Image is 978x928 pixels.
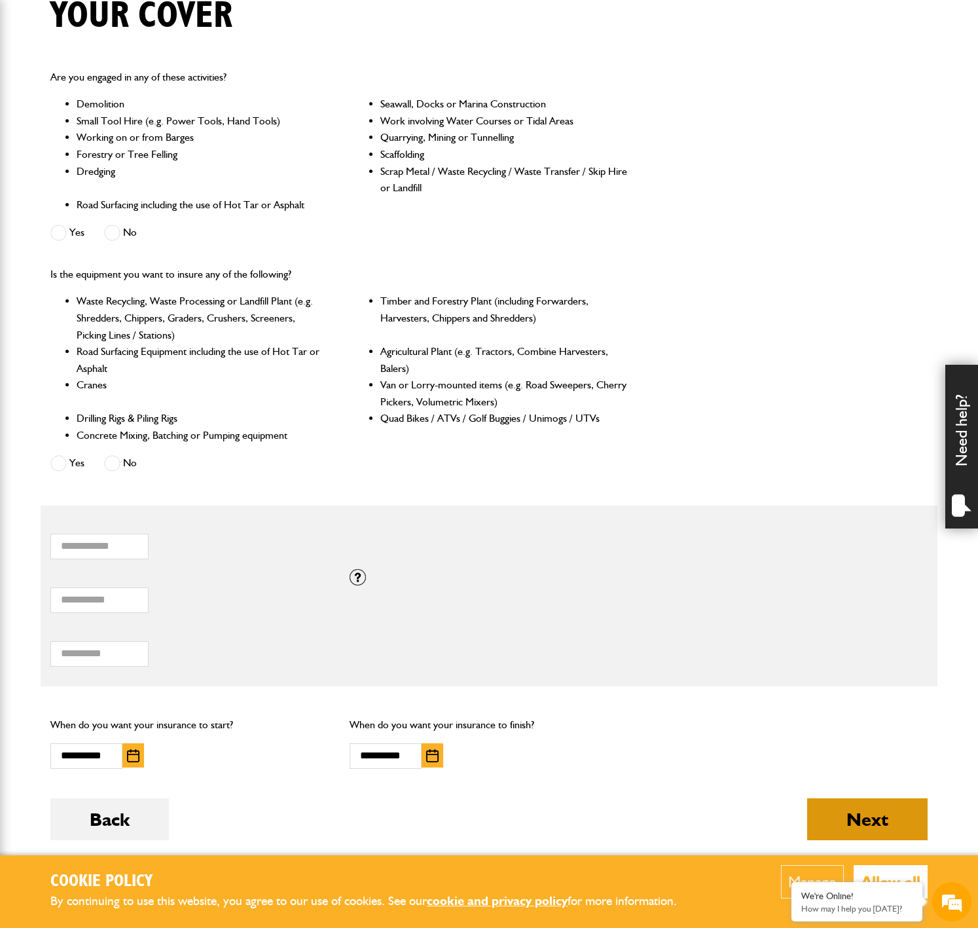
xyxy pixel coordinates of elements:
[350,716,629,733] p: When do you want your insurance to finish?
[50,872,698,892] h2: Cookie Policy
[854,865,928,899] button: Allow all
[426,749,439,762] img: Choose date
[380,163,628,196] li: Scrap Metal / Waste Recycling / Waste Transfer / Skip Hire or Landfill
[178,403,238,421] em: Start Chat
[77,129,325,146] li: Working on or from Barges
[77,163,325,196] li: Dredging
[50,69,628,86] p: Are you engaged in any of these activities?
[17,160,239,189] input: Enter your email address
[807,798,928,840] button: Next
[380,293,628,343] li: Timber and Forestry Plant (including Forwarders, Harvesters, Chippers and Shredders)
[781,865,844,899] button: Manage
[127,749,139,762] img: Choose date
[50,798,169,840] button: Back
[801,891,913,902] div: We're Online!
[380,113,628,130] li: Work involving Water Courses or Tidal Areas
[22,73,55,91] img: d_20077148190_company_1631870298795_20077148190
[215,7,246,38] div: Minimize live chat window
[17,198,239,227] input: Enter your phone number
[77,427,325,444] li: Concrete Mixing, Batching or Pumping equipment
[380,146,628,163] li: Scaffolding
[77,196,325,213] li: Road Surfacing including the use of Hot Tar or Asphalt
[380,343,628,377] li: Agricultural Plant (e.g. Tractors, Combine Harvesters, Balers)
[50,716,330,733] p: When do you want your insurance to start?
[104,225,137,241] label: No
[380,377,628,410] li: Van or Lorry-mounted items (e.g. Road Sweepers, Cherry Pickers, Volumetric Mixers)
[77,113,325,130] li: Small Tool Hire (e.g. Power Tools, Hand Tools)
[380,410,628,427] li: Quad Bikes / ATVs / Golf Buggies / Unimogs / UTVs
[50,225,84,241] label: Yes
[50,455,84,472] label: Yes
[50,891,698,912] p: By continuing to use this website, you agree to our use of cookies. See our for more information.
[801,904,913,914] p: How may I help you today?
[17,121,239,150] input: Enter your last name
[17,237,239,392] textarea: Type your message and hit 'Enter'
[77,146,325,163] li: Forestry or Tree Felling
[77,293,325,343] li: Waste Recycling, Waste Processing or Landfill Plant (e.g. Shredders, Chippers, Graders, Crushers,...
[77,96,325,113] li: Demolition
[50,266,628,283] p: Is the equipment you want to insure any of the following?
[104,455,137,472] label: No
[77,343,325,377] li: Road Surfacing Equipment including the use of Hot Tar or Asphalt
[427,893,568,908] a: cookie and privacy policy
[945,365,978,529] div: Need help?
[77,377,325,410] li: Cranes
[77,410,325,427] li: Drilling Rigs & Piling Rigs
[380,129,628,146] li: Quarrying, Mining or Tunnelling
[380,96,628,113] li: Seawall, Docks or Marina Construction
[68,73,220,90] div: Chat with us now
